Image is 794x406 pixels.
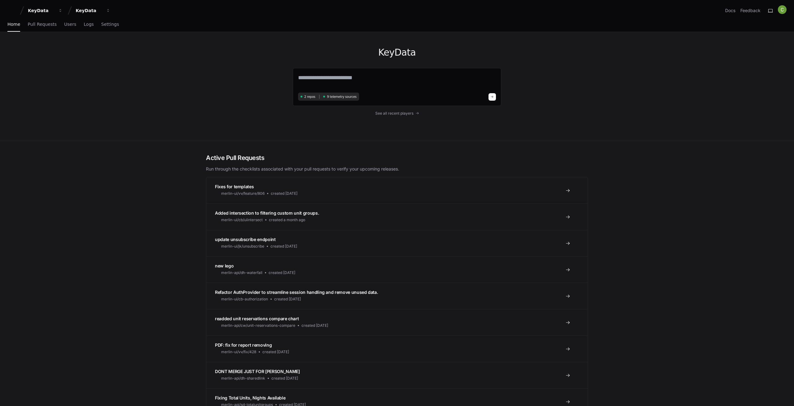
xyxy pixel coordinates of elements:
a: Pull Requests [28,17,56,32]
a: Logs [84,17,94,32]
a: update unsubscribe endpointmerlin-ui/jk/unsubscribecreated [DATE] [206,230,588,256]
a: Fixes for templatesmerlin-ui/vv/feature/806created [DATE] [206,177,588,203]
span: Home [7,22,20,26]
button: KeyData [25,5,65,16]
div: KeyData [76,7,102,14]
span: created [DATE] [269,270,295,275]
span: Settings [101,22,119,26]
span: Logs [84,22,94,26]
a: Home [7,17,20,32]
button: KeyData [73,5,113,16]
a: Users [64,17,76,32]
span: new lego [215,263,234,268]
span: merlin-ui/cb/uiintersect [221,217,263,222]
span: Users [64,22,76,26]
span: update unsubscribe endpoint [215,237,276,242]
span: Refactor AuthProvider to streamline session handling and remove unused data. [215,290,378,295]
span: created [DATE] [262,349,289,354]
span: created [DATE] [270,244,297,249]
a: new legomerlin-api/dh-waterfallcreated [DATE] [206,256,588,283]
span: Fixing Total Units, Nights Available [215,395,285,400]
p: Run through the checklists associated with your pull requests to verify your upcoming releases. [206,166,588,172]
span: merlin-ui/vv/feature/806 [221,191,265,196]
span: merlin-api/cw/unit-reservations-compare [221,323,295,328]
span: merlin-ui/vv/fix/428 [221,349,256,354]
span: readded unit reservations compare chart [215,316,299,321]
a: readded unit reservations compare chartmerlin-api/cw/unit-reservations-comparecreated [DATE] [206,309,588,335]
h1: KeyData [293,47,501,58]
span: Pull Requests [28,22,56,26]
span: merlin-ui/cb-authorization [221,297,268,302]
button: Feedback [740,7,761,14]
span: PDF: fix for report removing [215,342,272,348]
a: Refactor AuthProvider to streamline session handling and remove unused data.merlin-ui/cb-authoriz... [206,283,588,309]
span: See all recent players [375,111,413,116]
span: merlin-api/dh-waterfall [221,270,262,275]
span: Fixes for templates [215,184,254,189]
a: DONT MERGE JUST FOR [PERSON_NAME]merlin-api/dh-sharedlinkcreated [DATE] [206,362,588,388]
span: Added intersection to filtering custom unit groups. [215,210,319,216]
span: created [DATE] [301,323,328,328]
div: KeyData [28,7,55,14]
a: Added intersection to filtering custom unit groups.merlin-ui/cb/uiintersectcreated a month ago [206,203,588,230]
img: ACg8ocIMhgArYgx6ZSQUNXU5thzs6UsPf9rb_9nFAWwzqr8JC4dkNA=s96-c [778,5,787,14]
span: DONT MERGE JUST FOR [PERSON_NAME] [215,369,300,374]
span: created [DATE] [271,376,298,381]
span: created a month ago [269,217,305,222]
h2: Active Pull Requests [206,153,588,162]
span: created [DATE] [274,297,301,302]
span: created [DATE] [271,191,297,196]
a: PDF: fix for report removingmerlin-ui/vv/fix/428created [DATE] [206,335,588,362]
span: merlin-ui/jk/unsubscribe [221,244,264,249]
span: 2 repos [304,94,315,99]
a: See all recent players [293,111,501,116]
span: merlin-api/dh-sharedlink [221,376,265,381]
a: Settings [101,17,119,32]
a: Docs [725,7,735,14]
span: 9 telemetry sources [327,94,356,99]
